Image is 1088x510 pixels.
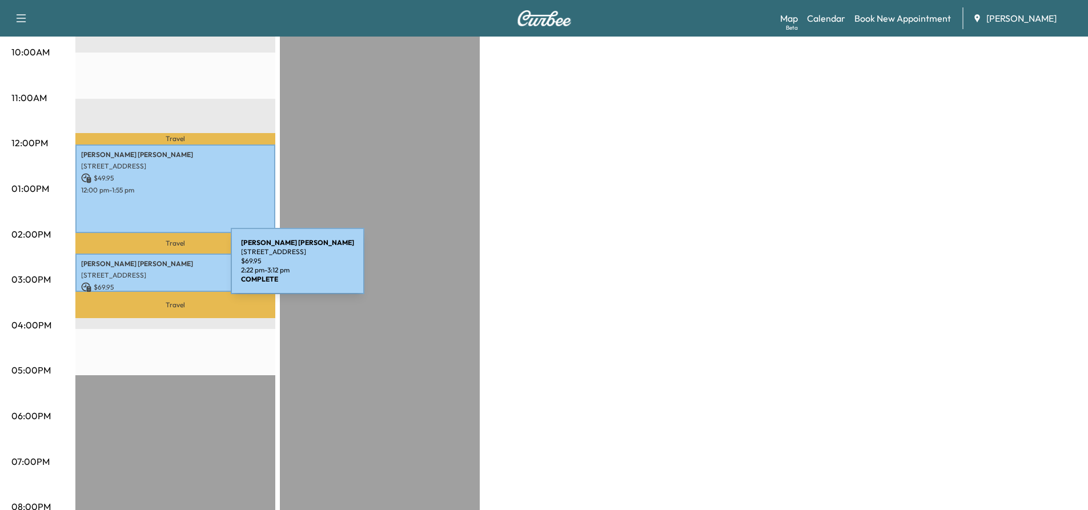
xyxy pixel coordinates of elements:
div: Beta [786,23,798,32]
a: MapBeta [780,11,798,25]
p: 10:00AM [11,45,50,59]
p: 12:00PM [11,136,48,150]
p: 04:00PM [11,318,51,332]
b: COMPLETE [241,275,278,283]
p: $ 69.95 [241,256,354,266]
p: $ 69.95 [81,282,270,292]
p: 06:00PM [11,409,51,423]
p: [PERSON_NAME] [PERSON_NAME] [81,259,270,268]
p: 2:22 pm - 3:12 pm [241,266,354,275]
p: [STREET_ADDRESS] [241,247,354,256]
a: Calendar [807,11,845,25]
p: 05:00PM [11,363,51,377]
p: Travel [75,233,275,254]
p: Travel [75,292,275,318]
p: 01:00PM [11,182,49,195]
p: $ 49.95 [81,173,270,183]
img: Curbee Logo [517,10,572,26]
p: 02:00PM [11,227,51,241]
p: 07:00PM [11,455,50,468]
p: [STREET_ADDRESS] [81,162,270,171]
p: 12:00 pm - 1:55 pm [81,186,270,195]
p: Travel [75,133,275,144]
a: Book New Appointment [854,11,951,25]
p: 03:00PM [11,272,51,286]
p: 11:00AM [11,91,47,105]
b: [PERSON_NAME] [PERSON_NAME] [241,238,354,247]
p: [STREET_ADDRESS] [81,271,270,280]
p: [PERSON_NAME] [PERSON_NAME] [81,150,270,159]
span: [PERSON_NAME] [986,11,1057,25]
